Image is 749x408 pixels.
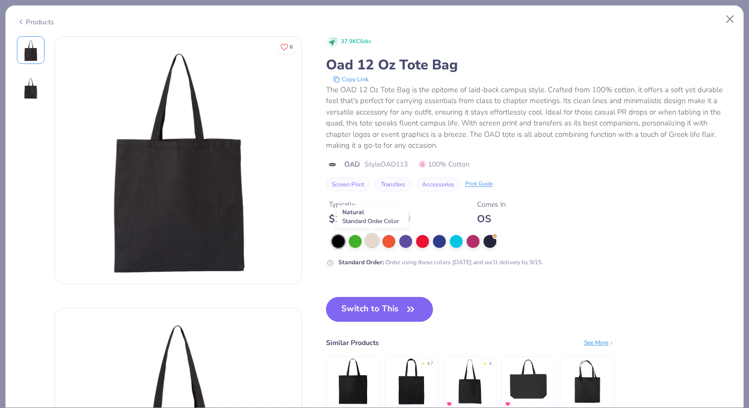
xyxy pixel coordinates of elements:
div: 4 [489,360,491,367]
img: brand logo [326,161,339,169]
img: MostFav.gif [446,401,452,407]
img: BAGedge 6 oz. Canvas Promo Tote [388,358,435,405]
span: 37.9K Clicks [341,38,371,46]
button: Screen Print [326,177,370,191]
span: 6 [290,45,293,50]
div: ★ [483,360,487,364]
button: copy to clipboard [330,74,372,84]
img: Econscious Organic Cotton Large Twill Tote [563,358,610,405]
span: OAD [344,159,360,170]
img: Front [19,38,43,62]
button: Accessories [416,177,460,191]
span: Standard Order Color [342,217,399,225]
div: Natural [337,205,409,228]
span: Style OAD113 [365,159,408,170]
button: Close [721,10,740,29]
div: Products [17,17,54,27]
div: The OAD 12 Oz Tote Bag is the epitome of laid-back campus style. Crafted from 100% cotton, it off... [326,84,733,151]
div: OS [477,213,506,225]
div: $ 11.00 - $ 19.00 [329,213,410,225]
div: Print Guide [465,180,493,188]
div: 4.7 [427,360,433,367]
button: Like [276,40,297,54]
div: See More [584,338,614,347]
div: ★ [421,360,425,364]
div: Typically [329,199,410,210]
img: Front [55,37,302,284]
img: Back [19,76,43,100]
span: 100% Cotton [419,159,470,170]
button: Switch to This [326,297,433,322]
img: Bag Edge Canvas Grocery Tote [329,358,376,405]
strong: Standard Order : [338,258,384,266]
img: Liberty Bags Madison Basic Tote [446,358,493,405]
img: MostFav.gif [505,401,511,407]
div: Comes In [477,199,506,210]
div: Similar Products [326,338,379,348]
img: Liberty Bags Tote with Top Zippered Closure [505,358,552,405]
div: Order using these colors [DATE] and we’ll delivery by 9/15. [338,258,543,267]
button: Transfers [375,177,411,191]
div: Oad 12 Oz Tote Bag [326,56,733,74]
